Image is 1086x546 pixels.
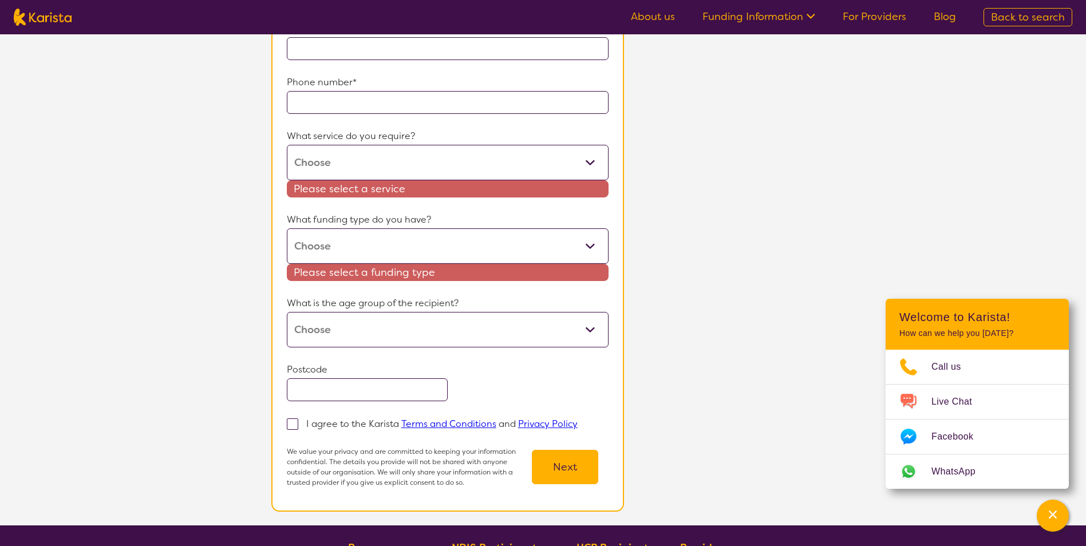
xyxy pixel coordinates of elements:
a: Terms and Conditions [401,418,496,430]
p: What service do you require? [287,128,609,145]
a: For Providers [843,10,906,23]
p: We value your privacy and are committed to keeping your information confidential. The details you... [287,446,522,488]
button: Next [532,450,598,484]
p: Phone number* [287,74,609,91]
span: Please select a funding type [287,264,609,281]
a: Blog [934,10,956,23]
p: How can we help you [DATE]? [899,329,1055,338]
a: Privacy Policy [518,418,578,430]
p: What is the age group of the recipient? [287,295,609,312]
a: Back to search [984,8,1072,26]
a: About us [631,10,675,23]
p: What funding type do you have? [287,211,609,228]
span: Please select a service [287,180,609,197]
p: Postcode [287,361,609,378]
span: Facebook [931,428,987,445]
div: Channel Menu [886,299,1069,489]
a: Web link opens in a new tab. [886,454,1069,489]
span: Back to search [991,10,1065,24]
img: Karista logo [14,9,72,26]
h2: Welcome to Karista! [899,310,1055,324]
button: Channel Menu [1037,500,1069,532]
span: WhatsApp [931,463,989,480]
a: Funding Information [702,10,815,23]
ul: Choose channel [886,350,1069,489]
span: Call us [931,358,975,375]
p: I agree to the Karista and [306,418,578,430]
span: Live Chat [931,393,986,410]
